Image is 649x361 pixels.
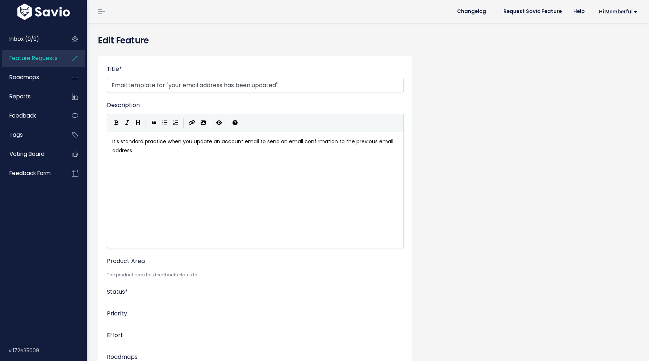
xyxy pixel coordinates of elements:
label: Effort [107,331,123,340]
a: Roadmaps [2,69,60,86]
span: Reports [9,93,31,100]
button: Quote [148,118,159,128]
button: Heading [133,118,143,128]
span: It's standard practice when you update an account email to send an email confirmation to the prev... [112,138,395,154]
label: Status [107,288,128,296]
a: Feedback form [2,165,60,182]
div: v.172e35009 [9,341,87,360]
a: Reports [2,88,60,105]
span: Feature Requests [9,54,58,62]
small: The product area this feedback relates to [107,271,404,279]
input: Keep it short and sweet [107,78,404,92]
button: Generic List [159,118,170,128]
button: Toggle Preview [214,118,225,128]
h4: Edit Feature [98,34,638,47]
span: Tags [9,131,23,139]
a: Request Savio Feature [498,6,568,17]
a: Feedback [2,107,60,124]
label: Priority [107,309,127,318]
span: Changelog [457,9,486,14]
button: Italic [122,118,133,128]
span: Roadmaps [9,73,39,81]
a: Help [568,6,590,17]
img: logo-white.9d6f32f41409.svg [16,4,72,20]
span: Inbox (0/0) [9,35,39,43]
a: Tags [2,127,60,143]
a: Hi Memberful [590,6,643,17]
button: Bold [111,118,122,128]
button: Create Link [186,118,198,128]
label: Product Area [107,257,145,266]
span: Feedback form [9,169,51,177]
a: Inbox (0/0) [2,31,60,47]
span: Hi Memberful [599,9,637,14]
label: Description [107,101,140,110]
span: Voting Board [9,150,45,158]
a: Voting Board [2,146,60,162]
button: Numbered List [170,118,181,128]
button: Markdown Guide [230,118,240,128]
label: Title [107,65,122,73]
span: Feedback [9,112,36,119]
a: Feature Requests [2,50,60,67]
button: Import an image [198,118,209,128]
i: | [183,118,184,127]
